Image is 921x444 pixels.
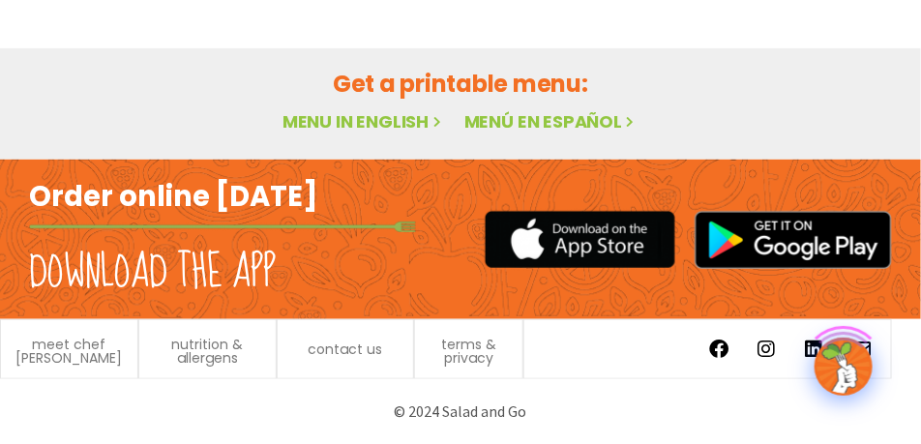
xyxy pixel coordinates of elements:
img: fork [29,222,416,232]
img: google_play [695,211,892,269]
a: terms & privacy [425,338,513,365]
h2: Order online [DATE] [29,179,318,216]
a: meet chef [PERSON_NAME] [11,338,128,365]
p: © 2024 Salad and Go [19,399,902,425]
h2: Get a printable menu: [23,67,898,101]
a: Menu in English [282,109,445,133]
h2: Download the app [29,246,276,300]
img: appstore [485,208,675,271]
a: Menú en español [464,109,639,133]
a: nutrition & allergens [149,338,266,365]
a: contact us [308,342,382,356]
